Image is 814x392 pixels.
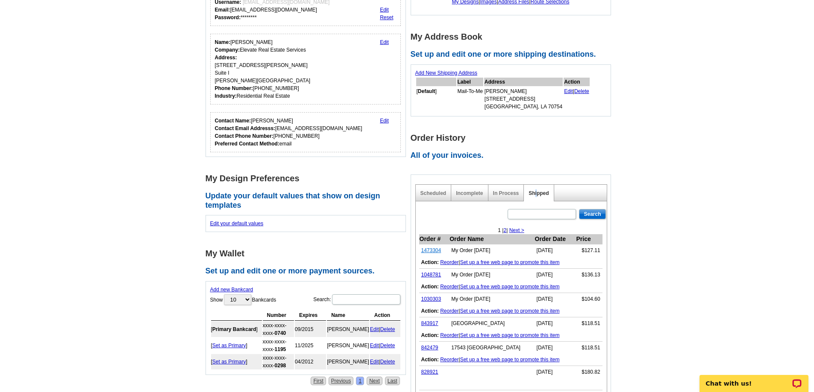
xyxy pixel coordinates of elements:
h1: My Wallet [206,249,411,258]
b: Default [418,88,435,94]
a: 1473304 [421,247,441,253]
b: Action: [421,284,439,290]
strong: Industry: [215,93,237,99]
a: Delete [380,343,395,348]
a: Reorder [440,308,458,314]
td: [PERSON_NAME] [327,338,369,353]
td: $127.11 [576,244,602,257]
a: 843917 [421,320,438,326]
h1: My Address Book [411,32,616,41]
td: xxxx-xxxx-xxxx- [263,338,294,353]
td: [ ] [211,322,262,337]
h2: Update your default values that show on design templates [206,192,411,210]
a: Delete [380,326,395,332]
a: In Process [493,190,519,196]
a: Edit [380,39,389,45]
a: 2 [503,227,506,233]
iframe: LiveChat chat widget [694,365,814,392]
div: 1 | | [416,226,607,234]
a: Edit [370,343,379,348]
a: Reorder [440,357,458,363]
td: $180.82 [576,366,602,378]
h1: Order History [411,134,616,142]
td: $118.51 [576,342,602,354]
h1: My Design Preferences [206,174,411,183]
th: Label [457,78,483,86]
td: | [419,354,602,366]
td: $104.60 [576,293,602,305]
td: [DATE] [535,293,576,305]
a: 1030303 [421,296,441,302]
a: Set as Primary [212,343,246,348]
input: Search: [332,294,400,305]
th: Order Date [535,234,576,244]
a: Set up a free web page to promote this item [460,284,560,290]
strong: Password: [215,15,241,20]
label: Show Bankcards [210,293,276,306]
b: Action: [421,259,439,265]
a: Edit [380,7,389,13]
a: Reorder [440,332,458,338]
b: Action: [421,357,439,363]
td: [ ] [211,354,262,369]
th: Action [370,310,400,321]
strong: Name: [215,39,231,45]
a: Set up a free web page to promote this item [460,308,560,314]
th: Price [576,234,602,244]
label: Search: [313,293,401,305]
a: Edit your default values [210,221,264,226]
a: Shipped [529,190,549,196]
h2: Set up and edit one or more shipping destinations. [411,50,616,59]
strong: Address: [215,55,237,61]
th: Expires [295,310,326,321]
h2: Set up and edit one or more payment sources. [206,267,411,276]
div: [PERSON_NAME] Elevate Real Estate Services [STREET_ADDRESS][PERSON_NAME] Suite I [PERSON_NAME][GE... [215,38,311,100]
td: [ ] [416,87,456,111]
strong: Contact Name: [215,118,251,124]
td: | [419,305,602,317]
a: 1048781 [421,272,441,278]
b: Primary Bankcard [212,326,256,332]
td: My Order [DATE] [449,269,534,281]
strong: 1195 [275,346,286,352]
input: Search [579,209,605,219]
div: Who should we contact regarding order issues? [210,112,401,152]
td: xxxx-xxxx-xxxx- [263,322,294,337]
strong: 0740 [275,330,286,336]
th: Name [327,310,369,321]
th: Order Name [449,234,534,244]
td: [PERSON_NAME] [327,322,369,337]
a: Next [367,377,382,385]
a: Scheduled [420,190,447,196]
td: [PERSON_NAME] [327,354,369,369]
b: Action: [421,332,439,338]
td: $136.13 [576,269,602,281]
a: Set up a free web page to promote this item [460,332,560,338]
a: 828921 [421,369,438,375]
a: Previous [329,377,354,385]
td: | [419,329,602,342]
a: Add New Shipping Address [415,70,477,76]
td: xxxx-xxxx-xxxx- [263,354,294,369]
a: Set up a free web page to promote this item [460,357,560,363]
b: Action: [421,308,439,314]
td: [DATE] [535,366,576,378]
td: My Order [DATE] [449,293,534,305]
td: | [370,354,400,369]
td: My Order [DATE] [449,244,534,257]
strong: Email: [215,7,230,13]
th: Action [564,78,590,86]
h2: All of your invoices. [411,151,616,160]
a: 1 [356,377,364,385]
td: | [370,338,400,353]
th: Address [484,78,563,86]
a: Reorder [440,259,458,265]
td: [DATE] [535,269,576,281]
strong: Phone Number: [215,85,253,91]
th: Number [263,310,294,321]
strong: Contact Email Addresss: [215,125,276,131]
a: Incomplete [456,190,483,196]
td: | [564,87,590,111]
